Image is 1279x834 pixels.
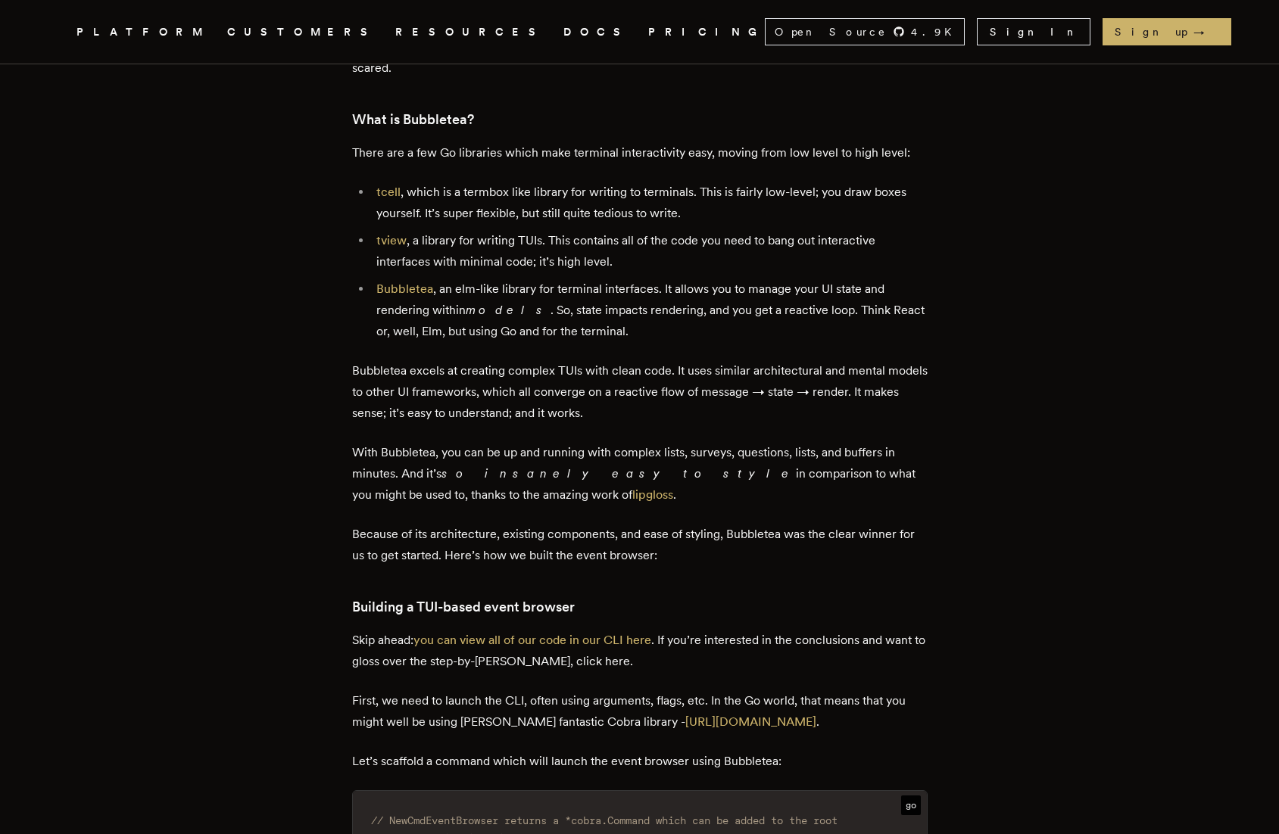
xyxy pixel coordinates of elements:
[1193,24,1219,39] span: →
[413,633,651,647] a: you can view all of our code in our CLI here
[372,279,928,342] li: , an elm-like library for terminal interfaces. It allows you to manage your UI state and renderin...
[371,814,838,826] span: // NewCmdEventBrowser returns a *cobra.Command which can be added to the root
[352,111,474,127] strong: What is Bubbletea?
[352,690,928,733] p: First, we need to launch the CLI, often using arguments, flags, etc. In the Go world, that means ...
[977,18,1090,45] a: Sign In
[466,303,551,317] em: models
[376,282,433,296] a: Bubbletea
[901,795,921,815] span: go
[775,24,887,39] span: Open Source
[372,182,928,224] li: , which is a termbox like library for writing to terminals. This is fairly low-level; you draw bo...
[352,751,928,772] p: Let’s scaffold a command which will launch the event browser using Bubbletea:
[441,466,796,481] em: so insanely easy to style
[352,360,928,424] p: Bubbletea excels at creating complex TUIs with clean code. It uses similar architectural and ment...
[648,23,765,42] a: PRICING
[376,233,407,247] a: tview
[632,487,673,502] a: lipgloss
[352,596,928,618] h3: Building a TUI-based event browser
[76,23,209,42] button: PLATFORM
[352,630,928,672] p: Skip ahead: . If you’re interested in the conclusions and want to gloss over the step-by-[PERSON_...
[685,714,816,729] a: [URL][DOMAIN_NAME]
[352,442,928,506] p: With Bubbletea, you can be up and running with complex lists, surveys, questions, lists, and buff...
[227,23,377,42] a: CUSTOMERS
[1103,18,1231,45] a: Sign up
[911,24,961,39] span: 4.9 K
[563,23,630,42] a: DOCS
[372,230,928,272] li: , a library for writing TUIs. This contains all of the code you need to bang out interactive inte...
[352,142,928,163] p: There are a few Go libraries which make terminal interactivity easy, moving from low level to hig...
[352,524,928,566] p: Because of its architecture, existing components, and ease of styling, Bubbletea was the clear wi...
[376,185,401,199] a: tcell
[395,23,545,42] button: RESOURCES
